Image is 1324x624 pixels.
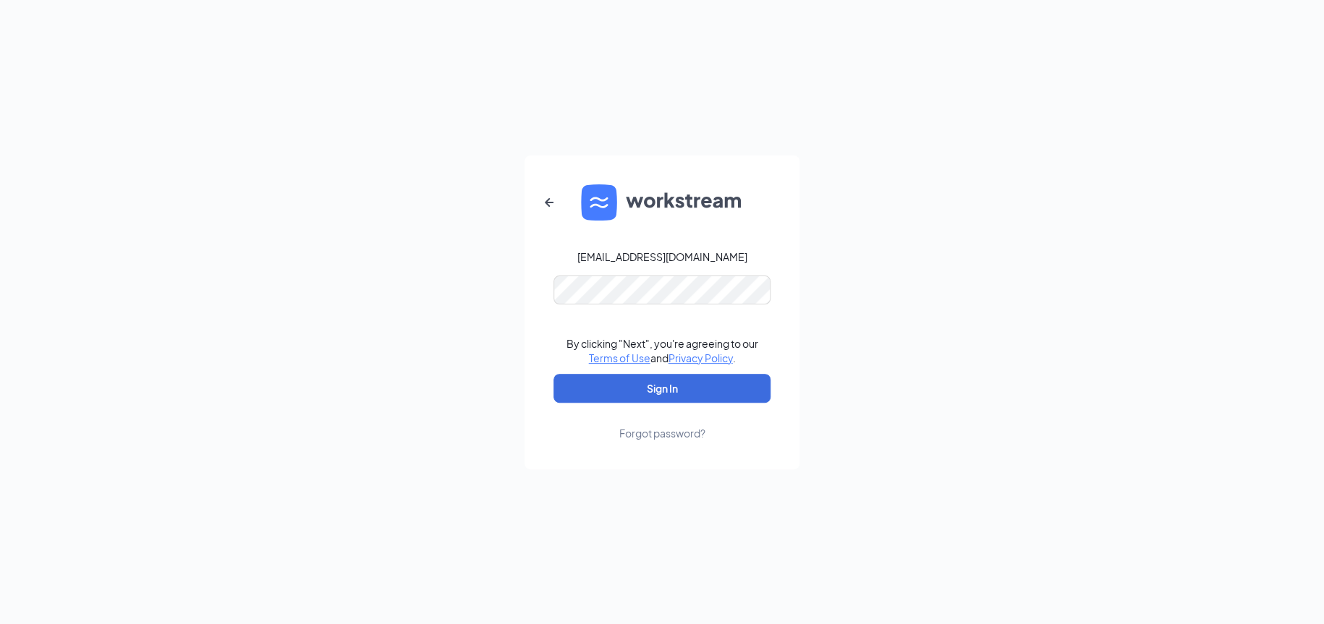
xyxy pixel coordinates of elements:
div: Forgot password? [619,426,705,440]
a: Terms of Use [589,351,650,364]
a: Forgot password? [619,403,705,440]
button: ArrowLeftNew [532,185,566,220]
a: Privacy Policy [669,351,733,364]
button: Sign In [553,374,771,403]
div: [EMAIL_ADDRESS][DOMAIN_NAME] [577,249,747,264]
div: By clicking "Next", you're agreeing to our and . [566,336,758,365]
img: WS logo and Workstream text [581,184,743,221]
svg: ArrowLeftNew [540,194,558,211]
